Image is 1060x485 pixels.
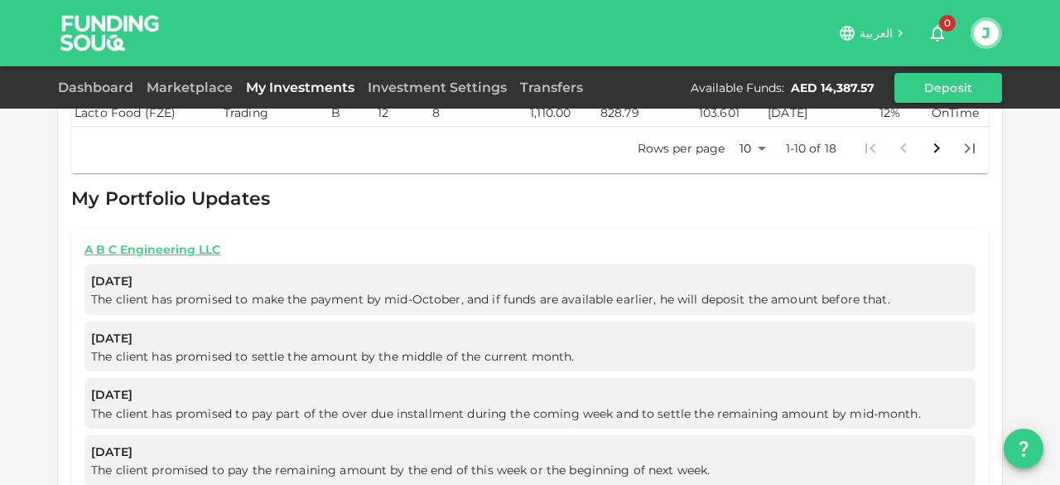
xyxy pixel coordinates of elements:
[361,80,513,95] a: Investment Settings
[429,99,527,127] td: 8
[220,99,328,127] td: Trading
[513,80,590,95] a: Transfers
[876,99,928,127] td: 12%
[791,80,874,96] div: AED 14,387.57
[764,99,876,127] td: [DATE]
[91,406,927,421] span: The client has promised to pay part of the over due installment during the coming week and to set...
[953,132,986,165] button: Go to last page
[921,17,954,50] button: 0
[920,132,953,165] button: Go to next page
[939,15,956,32] span: 0
[696,99,764,127] td: 103.601
[928,99,989,127] td: OnTime
[786,140,837,157] p: 1-10 of 18
[860,26,893,41] span: العربية
[974,21,999,46] button: J
[638,140,725,157] p: Rows per page
[374,99,429,127] td: 12
[91,292,897,307] span: The client has promised to make the payment by mid-October, and if funds are available earlier, h...
[894,73,1002,103] button: Deposit
[91,271,969,292] span: [DATE]
[328,99,374,127] td: B
[732,137,772,161] div: 10
[71,187,270,210] span: My Portfolio Updates
[84,242,976,258] a: A B C Engineering LLC
[91,442,969,463] span: [DATE]
[1004,429,1043,468] button: question
[140,80,239,95] a: Marketplace
[597,99,696,127] td: 828.79
[691,80,784,96] div: Available Funds :
[91,328,969,349] span: [DATE]
[71,99,220,127] td: Lacto Food (FZE)
[58,80,140,95] a: Dashboard
[239,80,361,95] a: My Investments
[91,463,716,478] span: The client promised to pay the remaining amount by the end of this week or the beginning of next ...
[527,99,597,127] td: 1,110.00
[91,349,581,364] span: The client has promised to settle the amount by the middle of the current month.
[91,385,969,405] span: [DATE]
